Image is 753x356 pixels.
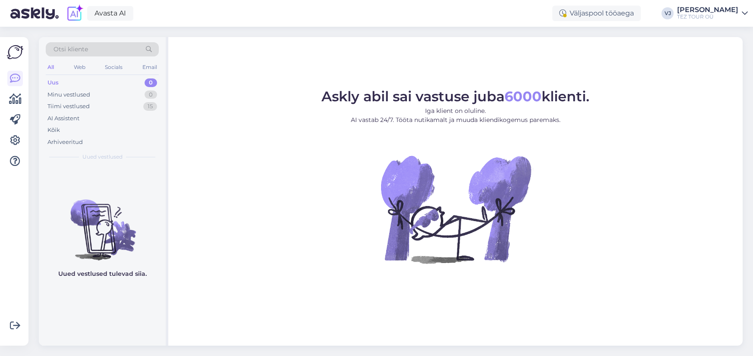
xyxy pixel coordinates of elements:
[321,88,589,105] span: Askly abil sai vastuse juba klienti.
[47,126,60,134] div: Kõik
[677,13,738,20] div: TEZ TOUR OÜ
[66,4,84,22] img: explore-ai
[321,106,589,125] p: Iga klient on oluline. AI vastab 24/7. Tööta nutikamalt ja muuda kliendikogemus paremaks.
[46,62,56,73] div: All
[103,62,124,73] div: Socials
[7,44,23,60] img: Askly Logo
[662,7,674,19] div: VJ
[47,91,90,99] div: Minu vestlused
[141,62,159,73] div: Email
[378,131,533,287] img: No Chat active
[82,153,123,161] span: Uued vestlused
[504,88,542,105] b: 6000
[145,78,157,87] div: 0
[39,184,166,262] img: No chats
[143,102,157,111] div: 15
[47,114,79,123] div: AI Assistent
[58,269,147,278] p: Uued vestlused tulevad siia.
[47,78,59,87] div: Uus
[552,6,641,21] div: Väljaspool tööaega
[54,45,88,54] span: Otsi kliente
[47,102,90,111] div: Tiimi vestlused
[47,138,83,147] div: Arhiveeritud
[677,6,748,20] a: [PERSON_NAME]TEZ TOUR OÜ
[145,91,157,99] div: 0
[677,6,738,13] div: [PERSON_NAME]
[72,62,87,73] div: Web
[87,6,133,21] a: Avasta AI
